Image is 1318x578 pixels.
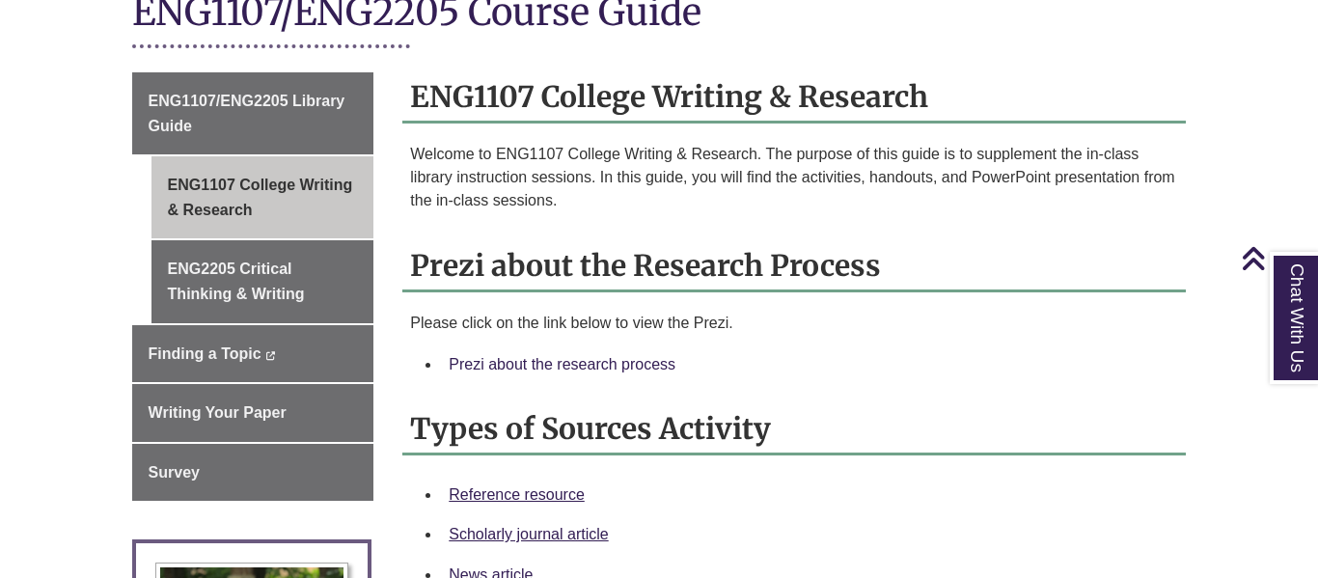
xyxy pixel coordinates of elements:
i: This link opens in a new window [265,351,276,360]
a: Writing Your Paper [132,384,374,442]
h2: Prezi about the Research Process [402,241,1186,292]
p: Please click on the link below to view the Prezi. [410,312,1178,335]
a: Scholarly journal article [449,526,608,542]
a: ENG1107/ENG2205 Library Guide [132,72,374,154]
h2: Types of Sources Activity [402,404,1186,455]
span: Survey [149,464,200,481]
a: Finding a Topic [132,325,374,383]
a: ENG1107 College Writing & Research [151,156,374,238]
a: Reference resource [449,486,585,503]
a: Back to Top [1241,245,1313,271]
a: Prezi about the research process [449,356,675,372]
a: Survey [132,444,374,502]
p: Welcome to ENG1107 College Writing & Research. The purpose of this guide is to supplement the in-... [410,143,1178,212]
span: ENG1107/ENG2205 Library Guide [149,93,345,134]
span: Writing Your Paper [149,404,287,421]
span: Finding a Topic [149,345,261,362]
h2: ENG1107 College Writing & Research [402,72,1186,124]
a: ENG2205 Critical Thinking & Writing [151,240,374,322]
div: Guide Page Menu [132,72,374,501]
